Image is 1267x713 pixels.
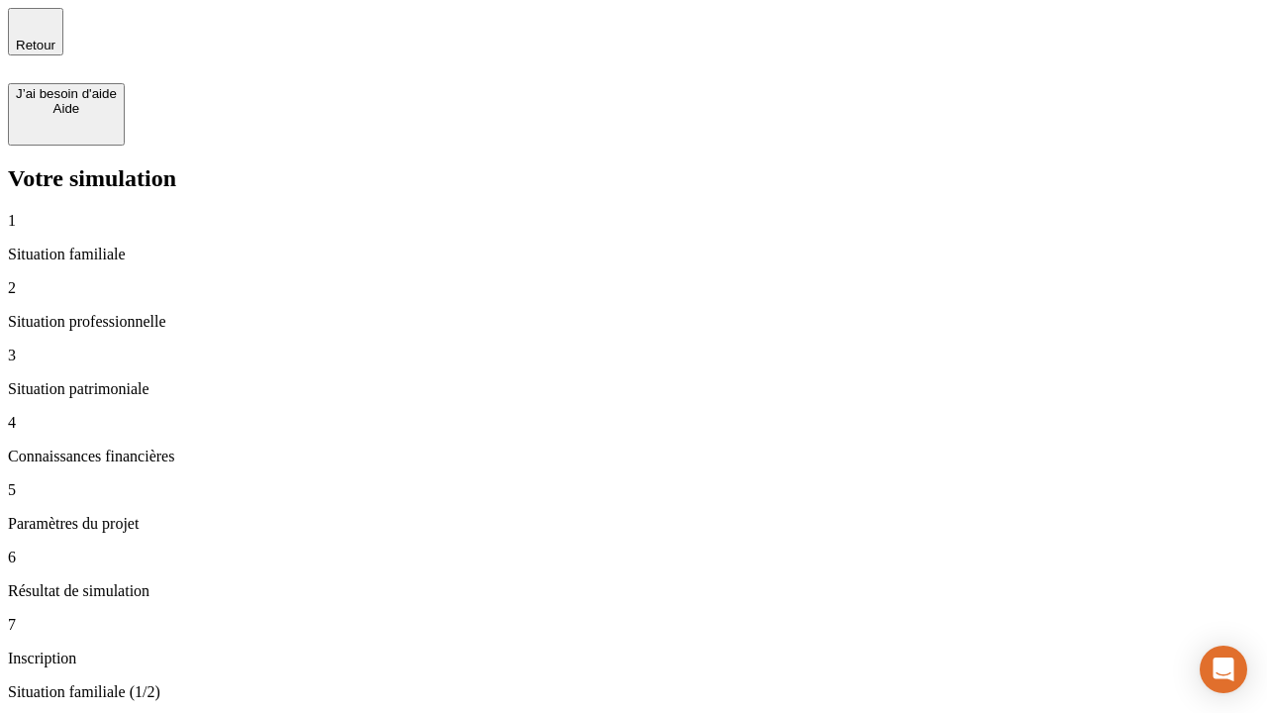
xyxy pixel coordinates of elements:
[8,414,1259,432] p: 4
[16,38,55,52] span: Retour
[8,8,63,55] button: Retour
[8,347,1259,364] p: 3
[8,683,1259,701] p: Situation familiale (1/2)
[8,549,1259,566] p: 6
[8,246,1259,263] p: Situation familiale
[8,616,1259,634] p: 7
[8,165,1259,192] h2: Votre simulation
[8,582,1259,600] p: Résultat de simulation
[8,380,1259,398] p: Situation patrimoniale
[8,83,125,146] button: J’ai besoin d'aideAide
[8,515,1259,533] p: Paramètres du projet
[16,86,117,101] div: J’ai besoin d'aide
[8,212,1259,230] p: 1
[8,313,1259,331] p: Situation professionnelle
[8,279,1259,297] p: 2
[8,448,1259,465] p: Connaissances financières
[1200,646,1247,693] div: Open Intercom Messenger
[8,481,1259,499] p: 5
[16,101,117,116] div: Aide
[8,650,1259,667] p: Inscription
